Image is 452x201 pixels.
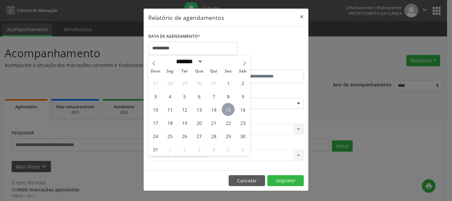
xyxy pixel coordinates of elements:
[267,175,304,186] button: Imprimir
[222,116,235,129] span: Agosto 22, 2025
[236,90,249,103] span: Agosto 9, 2025
[207,116,220,129] span: Agosto 21, 2025
[149,143,162,156] span: Agosto 31, 2025
[178,90,191,103] span: Agosto 5, 2025
[222,103,235,116] span: Agosto 15, 2025
[203,58,225,65] input: Year
[193,129,205,142] span: Agosto 27, 2025
[228,60,304,70] label: ATÉ
[229,175,265,186] button: Cancelar
[163,76,176,89] span: Julho 28, 2025
[236,116,249,129] span: Agosto 23, 2025
[236,103,249,116] span: Agosto 16, 2025
[193,143,205,156] span: Setembro 3, 2025
[222,90,235,103] span: Agosto 8, 2025
[207,143,220,156] span: Setembro 4, 2025
[295,9,308,25] button: Close
[163,116,176,129] span: Agosto 18, 2025
[236,76,249,89] span: Agosto 2, 2025
[178,76,191,89] span: Julho 29, 2025
[207,76,220,89] span: Julho 31, 2025
[149,76,162,89] span: Julho 27, 2025
[178,103,191,116] span: Agosto 12, 2025
[178,129,191,142] span: Agosto 26, 2025
[148,13,224,22] h5: Relatório de agendamentos
[193,116,205,129] span: Agosto 20, 2025
[148,31,200,42] label: DATA DE AGENDAMENTO
[163,90,176,103] span: Agosto 4, 2025
[193,103,205,116] span: Agosto 13, 2025
[174,58,203,65] select: Month
[193,90,205,103] span: Agosto 6, 2025
[236,143,249,156] span: Setembro 6, 2025
[177,69,192,74] span: Ter
[149,90,162,103] span: Agosto 3, 2025
[163,103,176,116] span: Agosto 11, 2025
[149,129,162,142] span: Agosto 24, 2025
[236,129,249,142] span: Agosto 30, 2025
[178,143,191,156] span: Setembro 2, 2025
[163,143,176,156] span: Setembro 1, 2025
[149,116,162,129] span: Agosto 17, 2025
[149,103,162,116] span: Agosto 10, 2025
[206,69,221,74] span: Qui
[163,129,176,142] span: Agosto 25, 2025
[193,76,205,89] span: Julho 30, 2025
[222,129,235,142] span: Agosto 29, 2025
[207,129,220,142] span: Agosto 28, 2025
[207,103,220,116] span: Agosto 14, 2025
[222,76,235,89] span: Agosto 1, 2025
[192,69,206,74] span: Qua
[207,90,220,103] span: Agosto 7, 2025
[148,69,163,74] span: Dom
[163,69,177,74] span: Seg
[222,143,235,156] span: Setembro 5, 2025
[236,69,250,74] span: Sáb
[178,116,191,129] span: Agosto 19, 2025
[221,69,236,74] span: Sex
